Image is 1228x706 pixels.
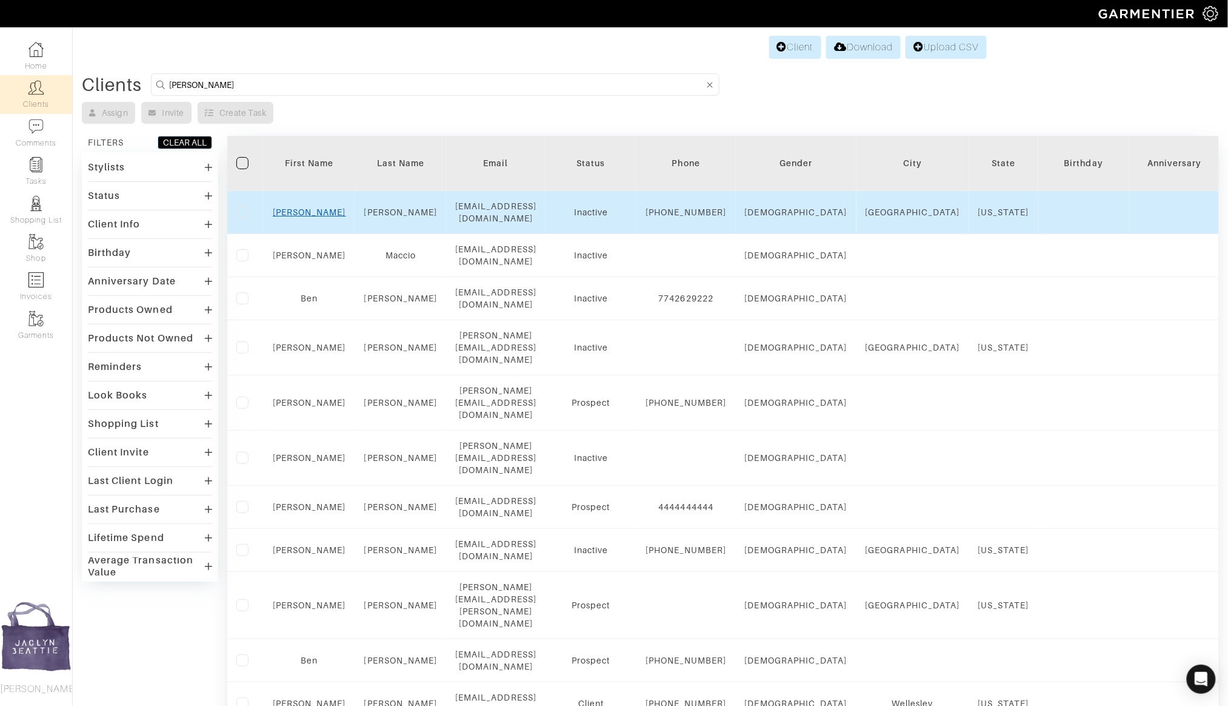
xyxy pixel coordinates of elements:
[28,80,44,95] img: clients-icon-6bae9207a08558b7cb47a8932f037763ab4055f8c8b6bfacd5dc20c3e0201464.png
[546,136,636,191] th: Toggle SortBy
[88,190,120,202] div: Status
[364,343,438,352] a: [PERSON_NAME]
[1203,6,1218,21] img: gear-icon-white-bd11855cb880d31180b6d7d6211b90ccbf57a29d726f0c71d8c61bd08dd39cc2.png
[866,157,960,169] div: City
[455,286,536,311] div: [EMAIL_ADDRESS][DOMAIN_NAME]
[273,398,346,408] a: [PERSON_NAME]
[555,206,627,218] div: Inactive
[364,453,438,463] a: [PERSON_NAME]
[646,544,727,556] div: [PHONE_NUMBER]
[646,654,727,667] div: [PHONE_NUMBER]
[455,243,536,267] div: [EMAIL_ADDRESS][DOMAIN_NAME]
[745,341,847,354] div: [DEMOGRAPHIC_DATA]
[88,332,193,345] div: Products Not Owned
[745,157,847,169] div: Gender
[866,206,960,218] div: [GEOGRAPHIC_DATA]
[273,343,346,352] a: [PERSON_NAME]
[364,656,438,665] a: [PERSON_NAME]
[163,136,207,149] div: CLEAR ALL
[745,397,847,409] div: [DEMOGRAPHIC_DATA]
[273,545,346,555] a: [PERSON_NAME]
[555,544,627,556] div: Inactive
[646,206,727,218] div: [PHONE_NUMBER]
[158,136,212,149] button: CLEAR ALL
[455,538,536,562] div: [EMAIL_ADDRESS][DOMAIN_NAME]
[88,136,124,149] div: FILTERS
[169,77,704,92] input: Search by name, email, phone, city, or state
[646,397,727,409] div: [PHONE_NUMBER]
[769,36,821,59] a: Client
[264,136,355,191] th: Toggle SortBy
[88,361,142,373] div: Reminders
[273,207,346,217] a: [PERSON_NAME]
[646,292,727,304] div: 7742629222
[745,599,847,611] div: [DEMOGRAPHIC_DATA]
[28,42,44,57] img: dashboard-icon-dbcd8f5a0b271acd01030246c82b418ddd0df26cd7fceb0bd07c9910d44c42f6.png
[745,206,847,218] div: [DEMOGRAPHIC_DATA]
[455,440,536,476] div: [PERSON_NAME][EMAIL_ADDRESS][DOMAIN_NAME]
[555,341,627,354] div: Inactive
[273,600,346,610] a: [PERSON_NAME]
[88,247,131,259] div: Birthday
[88,389,148,402] div: Look Books
[455,329,536,366] div: [PERSON_NAME][EMAIL_ADDRESS][DOMAIN_NAME]
[978,544,1030,556] div: [US_STATE]
[88,532,164,544] div: Lifetime Spend
[978,599,1030,611] div: [US_STATE]
[88,446,149,459] div: Client Invite
[978,341,1030,354] div: [US_STATE]
[866,544,960,556] div: [GEOGRAPHIC_DATA]
[273,157,346,169] div: First Name
[555,654,627,667] div: Prospect
[555,501,627,513] div: Prospect
[826,36,901,59] a: Download
[88,275,176,287] div: Anniversary Date
[978,206,1030,218] div: [US_STATE]
[364,294,438,303] a: [PERSON_NAME]
[745,544,847,556] div: [DEMOGRAPHIC_DATA]
[364,600,438,610] a: [PERSON_NAME]
[364,502,438,512] a: [PERSON_NAME]
[28,157,44,172] img: reminder-icon-8004d30b9f0a5d33ae49ab947aed9ed385cf756f9e5892f1edd6e32f2345188e.png
[736,136,856,191] th: Toggle SortBy
[28,311,44,326] img: garments-icon-b7da505a4dc4fd61783c78ac3ca0ef83fa9d6f193b1c9dc38574b1d14d53ca28.png
[28,119,44,134] img: comment-icon-a0a6a9ef722e966f86d9cbdc48e553b5cf19dbc54f86b18d962a5391bc8f6eb6.png
[355,136,447,191] th: Toggle SortBy
[978,157,1030,169] div: State
[455,495,536,519] div: [EMAIL_ADDRESS][DOMAIN_NAME]
[455,157,536,169] div: Email
[555,292,627,304] div: Inactive
[1093,3,1203,24] img: garmentier-logo-header-white-b43fb05a5012e4ada735d5af1a66efaba907eab6374d6393d1fbf88cb4ef424d.png
[301,294,318,303] a: Ben
[28,234,44,249] img: garments-icon-b7da505a4dc4fd61783c78ac3ca0ef83fa9d6f193b1c9dc38574b1d14d53ca28.png
[273,250,346,260] a: [PERSON_NAME]
[364,207,438,217] a: [PERSON_NAME]
[82,79,142,91] div: Clients
[455,581,536,630] div: [PERSON_NAME][EMAIL_ADDRESS][PERSON_NAME][DOMAIN_NAME]
[273,453,346,463] a: [PERSON_NAME]
[88,218,141,230] div: Client Info
[646,157,727,169] div: Phone
[364,398,438,408] a: [PERSON_NAME]
[1038,136,1129,191] th: Toggle SortBy
[28,272,44,287] img: orders-icon-0abe47150d42831381b5fb84f609e132dff9fe21cb692f30cb5eec754e2cba89.png
[745,501,847,513] div: [DEMOGRAPHIC_DATA]
[88,418,159,430] div: Shopping List
[555,397,627,409] div: Prospect
[28,196,44,211] img: stylists-icon-eb353228a002819b7ec25b43dbf5f0378dd9e0616d9560372ff212230b889e62.png
[555,599,627,611] div: Prospect
[1129,136,1220,191] th: Toggle SortBy
[364,545,438,555] a: [PERSON_NAME]
[88,503,160,516] div: Last Purchase
[1187,665,1216,694] div: Open Intercom Messenger
[455,385,536,421] div: [PERSON_NAME][EMAIL_ADDRESS][DOMAIN_NAME]
[1138,157,1211,169] div: Anniversary
[555,249,627,261] div: Inactive
[745,452,847,464] div: [DEMOGRAPHIC_DATA]
[745,292,847,304] div: [DEMOGRAPHIC_DATA]
[866,341,960,354] div: [GEOGRAPHIC_DATA]
[88,304,173,316] div: Products Owned
[745,654,847,667] div: [DEMOGRAPHIC_DATA]
[385,250,416,260] a: Maccio
[301,656,318,665] a: Ben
